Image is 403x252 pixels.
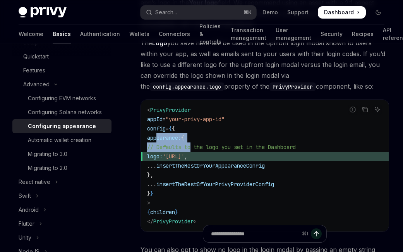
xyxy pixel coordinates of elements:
[276,25,311,43] a: User management
[147,218,153,225] span: </
[19,25,43,43] a: Welcome
[262,9,278,16] a: Demo
[360,105,370,115] button: Copy the contents from the code block
[147,134,181,141] span: appearance:
[12,63,111,77] a: Features
[23,80,50,89] div: Advanced
[352,25,374,43] a: Recipes
[141,38,389,92] span: The you save here will be used in the upfront login modal shown to users within your app, as well...
[147,162,156,169] span: ...
[53,25,71,43] a: Basics
[150,209,175,216] span: children
[181,134,184,141] span: {
[147,125,166,132] span: config
[348,105,358,115] button: Report incorrect code
[175,209,178,216] span: }
[153,218,194,225] span: PrivyProvider
[287,9,309,16] a: Support
[147,190,150,197] span: }
[372,105,382,115] button: Ask AI
[231,25,266,43] a: Transaction management
[12,203,111,217] button: Toggle Android section
[147,181,156,188] span: ...
[156,162,265,169] span: insertTheRestOfYourAppearanceConfig
[28,149,67,159] div: Migrating to 3.0
[147,171,153,178] span: },
[269,82,316,91] code: PrivyProvider
[19,219,34,228] div: Flutter
[12,147,111,161] a: Migrating to 3.0
[199,25,221,43] a: Policies & controls
[28,94,96,103] div: Configuring EVM networks
[324,9,354,16] span: Dashboard
[141,5,256,19] button: Open search
[12,50,111,63] a: Quickstart
[147,199,150,206] span: >
[150,106,190,113] span: PrivyProvider
[311,228,322,239] button: Send message
[166,116,225,123] span: "your-privy-app-id"
[12,133,111,147] a: Automatic wallet creation
[156,181,274,188] span: insertTheRestOfYourPrivyProviderConfig
[23,52,49,61] div: Quickstart
[12,189,111,203] button: Toggle Swift section
[19,7,67,18] img: dark logo
[28,163,67,173] div: Migrating to 2.0
[12,175,111,189] button: Toggle React native section
[244,9,252,15] span: ⌘ K
[28,122,96,131] div: Configuring appearance
[12,217,111,231] button: Toggle Flutter section
[166,125,169,132] span: =
[318,6,366,19] a: Dashboard
[163,153,184,160] span: '[URL]'
[169,125,172,132] span: {
[184,153,187,160] span: ,
[150,190,153,197] span: }
[12,161,111,175] a: Migrating to 2.0
[163,116,166,123] span: =
[12,77,111,91] button: Toggle Advanced section
[147,144,296,151] span: // Defaults to the logo you set in the Dashboard
[12,105,111,119] a: Configuring Solana networks
[155,8,177,17] div: Search...
[19,233,31,242] div: Unity
[19,191,31,201] div: Swift
[19,177,50,187] div: React native
[372,6,384,19] button: Toggle dark mode
[321,25,343,43] a: Security
[80,25,120,43] a: Authentication
[12,91,111,105] a: Configuring EVM networks
[12,231,111,245] button: Toggle Unity section
[150,82,224,91] code: config.appearance.logo
[194,218,197,225] span: >
[19,205,39,214] div: Android
[147,209,150,216] span: {
[159,25,190,43] a: Connectors
[23,66,45,75] div: Features
[172,125,175,132] span: {
[211,225,299,242] input: Ask a question...
[28,108,102,117] div: Configuring Solana networks
[28,135,91,145] div: Automatic wallet creation
[147,153,163,160] span: logo:
[147,106,150,113] span: <
[147,116,163,123] span: appId
[129,25,149,43] a: Wallets
[12,119,111,133] a: Configuring appearance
